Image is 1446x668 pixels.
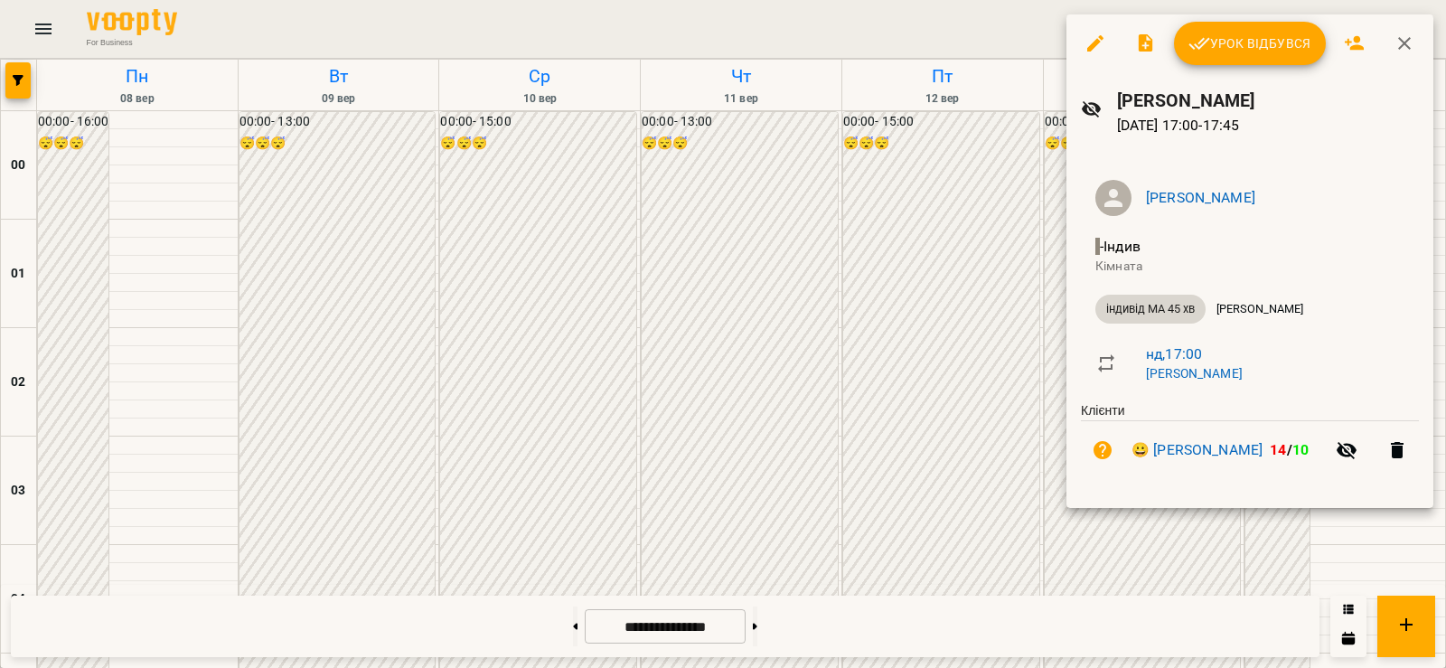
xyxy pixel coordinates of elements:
span: 10 [1292,441,1309,458]
a: нд , 17:00 [1146,345,1202,362]
a: [PERSON_NAME] [1146,189,1255,206]
button: Урок відбувся [1174,22,1326,65]
button: Візит ще не сплачено. Додати оплату? [1081,428,1124,472]
a: 😀 [PERSON_NAME] [1131,439,1263,461]
span: - Індив [1095,238,1144,255]
b: / [1270,441,1309,458]
a: [PERSON_NAME] [1146,366,1243,381]
h6: [PERSON_NAME] [1117,87,1419,115]
p: Кімната [1095,258,1404,276]
span: [PERSON_NAME] [1206,301,1314,317]
span: індивід МА 45 хв [1095,301,1206,317]
ul: Клієнти [1081,402,1419,486]
span: 14 [1270,441,1286,458]
span: Урок відбувся [1188,33,1311,54]
div: [PERSON_NAME] [1206,295,1314,324]
p: [DATE] 17:00 - 17:45 [1117,115,1419,136]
